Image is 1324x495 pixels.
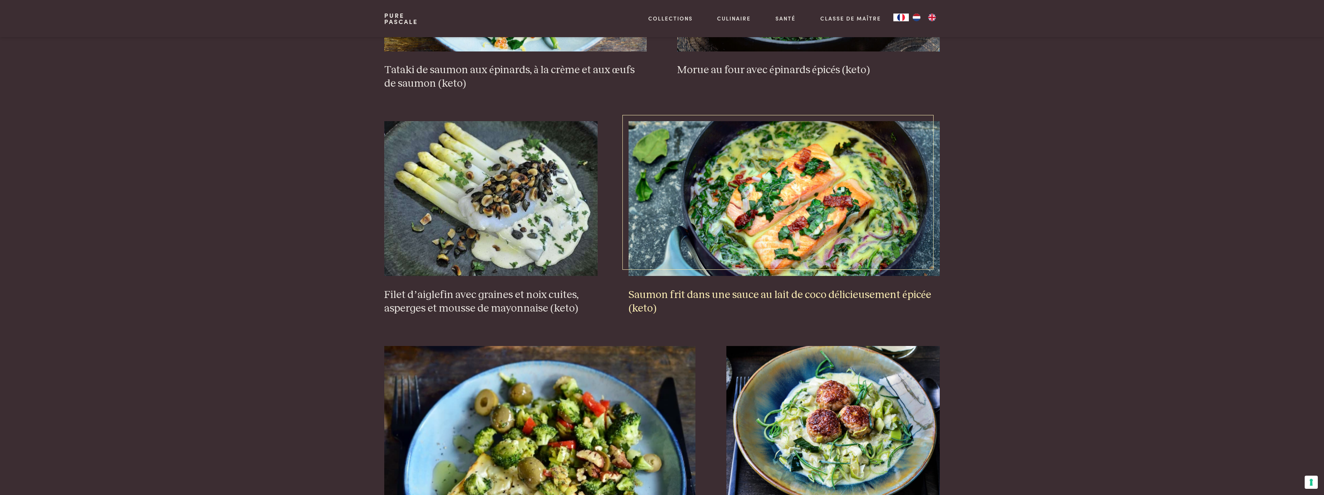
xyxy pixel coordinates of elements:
a: Filet d’aiglefin avec graines et noix cuites, asperges et mousse de mayonnaise (keto) Filet d’aig... [384,121,598,315]
button: Vos préférences en matière de consentement pour les technologies de suivi [1305,476,1318,489]
h3: Saumon frit dans une sauce au lait de coco délicieusement épicée (keto) [629,288,940,315]
a: Saumon frit dans une sauce au lait de coco délicieusement épicée (keto) Saumon frit dans une sauc... [629,121,940,315]
a: Santé [775,14,796,22]
h3: Morue au four avec épinards épicés (keto) [677,63,939,77]
a: Collections [648,14,693,22]
img: Saumon frit dans une sauce au lait de coco délicieusement épicée (keto) [629,121,940,276]
a: FR [893,14,909,21]
a: NL [909,14,924,21]
img: Filet d’aiglefin avec graines et noix cuites, asperges et mousse de mayonnaise (keto) [384,121,598,276]
div: Language [893,14,909,21]
h3: Filet d’aiglefin avec graines et noix cuites, asperges et mousse de mayonnaise (keto) [384,288,598,315]
a: Classe de maître [820,14,881,22]
a: EN [924,14,940,21]
a: Culinaire [717,14,751,22]
aside: Language selected: Français [893,14,940,21]
ul: Language list [909,14,940,21]
h3: Tataki de saumon aux épinards, à la crème et aux œufs de saumon (keto) [384,63,646,90]
a: PurePascale [384,12,418,25]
